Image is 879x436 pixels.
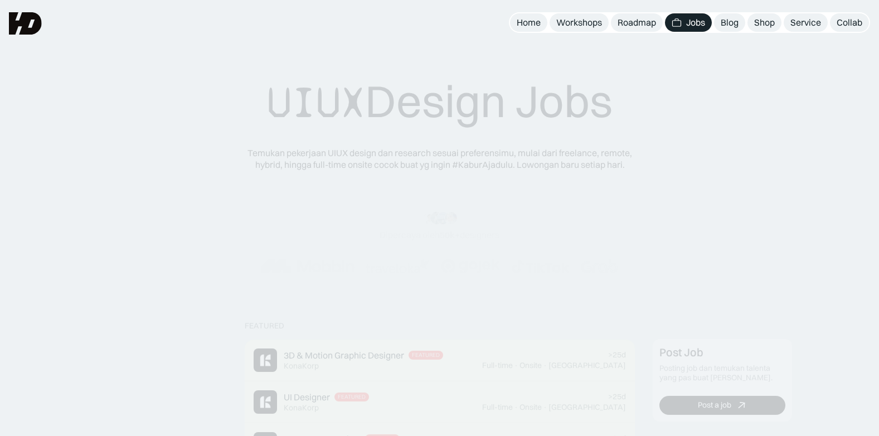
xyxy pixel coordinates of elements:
div: · [543,361,547,370]
img: Job Image [254,390,277,414]
div: KonaKorp [284,361,319,371]
span: 50k+ [440,229,460,240]
a: Collab [830,13,869,32]
div: KonaKorp [284,403,319,413]
div: UI Designer [284,391,330,403]
div: Temukan pekerjaan UIUX design dan research sesuai preferensimu, mulai dari freelance, remote, hyb... [239,147,640,171]
a: Roadmap [611,13,663,32]
div: Roadmap [618,17,656,28]
div: Onsite [519,403,542,412]
a: Workshops [550,13,609,32]
div: Post Job [659,346,703,359]
div: >25d [608,350,626,360]
a: Jobs [665,13,712,32]
div: Full-time [482,361,513,370]
div: Featured [338,394,366,401]
div: Post a job [697,401,731,410]
div: Full-time [482,403,513,412]
div: [GEOGRAPHIC_DATA] [548,403,626,412]
div: Jobs [686,17,705,28]
img: Job Image [254,348,277,372]
div: >25d [608,392,626,401]
div: Featured [245,321,284,331]
div: Featured [412,352,440,359]
a: Job Image3D & Motion Graphic DesignerFeaturedKonaKorp>25dFull-time·Onsite·[GEOGRAPHIC_DATA] [245,340,635,381]
a: Blog [714,13,745,32]
span: UIUX [267,76,365,129]
div: · [543,403,547,412]
div: 3D & Motion Graphic Designer [284,350,404,361]
div: Posting job dan temukan talenta yang pas buat [PERSON_NAME]. [659,364,785,382]
div: [GEOGRAPHIC_DATA] [548,361,626,370]
div: Blog [721,17,739,28]
div: Collab [837,17,862,28]
a: Job ImageUI DesignerFeaturedKonaKorp>25dFull-time·Onsite·[GEOGRAPHIC_DATA] [245,381,635,423]
div: Service [790,17,821,28]
div: Workshops [556,17,602,28]
a: Post a job [659,396,785,415]
div: · [514,403,518,412]
div: Shop [754,17,775,28]
a: Service [784,13,828,32]
div: Home [517,17,541,28]
div: Design Jobs [267,74,613,129]
a: Home [510,13,547,32]
a: Shop [747,13,781,32]
div: · [514,361,518,370]
div: Onsite [519,361,542,370]
div: Dipercaya oleh designers [380,229,499,241]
